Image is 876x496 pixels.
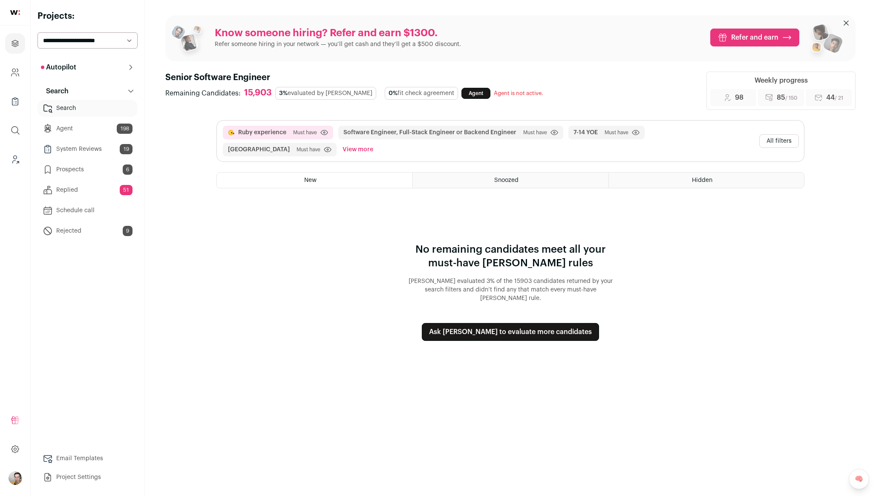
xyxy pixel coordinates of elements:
[5,91,25,112] a: Company Lists
[123,226,133,236] span: 9
[735,92,743,103] span: 98
[123,164,133,175] span: 6
[785,95,797,101] span: / 150
[279,90,288,96] span: 3%
[120,144,133,154] span: 19
[37,59,138,76] button: Autopilot
[385,87,458,100] div: fit check agreement
[37,222,138,239] a: Rejected9
[343,128,516,137] button: Software Engineer, Full-Stack Engineer or Backend Engineer
[37,202,138,219] a: Schedule call
[9,471,22,485] img: 144000-medium_jpg
[605,129,628,136] span: Must have
[37,100,138,117] a: Search
[37,450,138,467] a: Email Templates
[37,10,138,22] h2: Projects:
[777,92,797,103] span: 85
[41,62,76,72] p: Autopilot
[37,469,138,486] a: Project Settings
[41,86,69,96] p: Search
[494,177,519,183] span: Snoozed
[37,182,138,199] a: Replied51
[9,471,22,485] button: Open dropdown
[341,143,375,156] button: View more
[755,75,808,86] div: Weekly progress
[413,173,608,188] a: Snoozed
[165,88,241,98] span: Remaining Candidates:
[523,129,547,136] span: Must have
[37,161,138,178] a: Prospects6
[37,83,138,100] button: Search
[275,87,376,100] div: evaluated by [PERSON_NAME]
[297,146,320,153] span: Must have
[404,277,617,303] p: [PERSON_NAME] evaluated 3% of the 15903 candidates returned by your search filters and didn’t fin...
[10,10,20,15] img: wellfound-shorthand-0d5821cbd27db2630d0214b213865d53afaa358527fdda9d0ea32b1df1b89c2c.svg
[494,90,543,96] span: Agent is not active.
[5,33,25,54] a: Projects
[835,95,843,101] span: / 21
[692,177,712,183] span: Hidden
[5,149,25,170] a: Leads (Backoffice)
[238,128,286,137] button: Ruby experience
[806,20,844,61] img: referral_people_group_2-7c1ec42c15280f3369c0665c33c00ed472fd7f6af9dd0ec46c364f9a93ccf9a4.png
[710,29,799,46] a: Refer and earn
[849,469,869,489] a: 🧠
[165,72,548,84] h1: Senior Software Engineer
[117,124,133,134] span: 198
[120,185,133,195] span: 51
[759,134,799,148] button: All filters
[228,145,290,154] button: [GEOGRAPHIC_DATA]
[609,173,804,188] a: Hidden
[573,128,598,137] button: 7-14 YOE
[389,90,398,96] span: 0%
[244,88,272,98] div: 15,903
[293,129,317,136] span: Must have
[422,323,599,341] button: Ask [PERSON_NAME] to evaluate more candidates
[170,22,208,60] img: referral_people_group_1-3817b86375c0e7f77b15e9e1740954ef64e1f78137dd7e9f4ff27367cb2cd09a.png
[826,92,843,103] span: 44
[5,62,25,83] a: Company and ATS Settings
[304,177,317,183] span: New
[37,120,138,137] a: Agent198
[215,26,461,40] p: Know someone hiring? Refer and earn $1300.
[404,243,617,270] p: No remaining candidates meet all your must-have [PERSON_NAME] rules
[461,88,490,99] a: Agent
[37,141,138,158] a: System Reviews19
[215,40,461,49] p: Refer someone hiring in your network — you’ll get cash and they’ll get a $500 discount.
